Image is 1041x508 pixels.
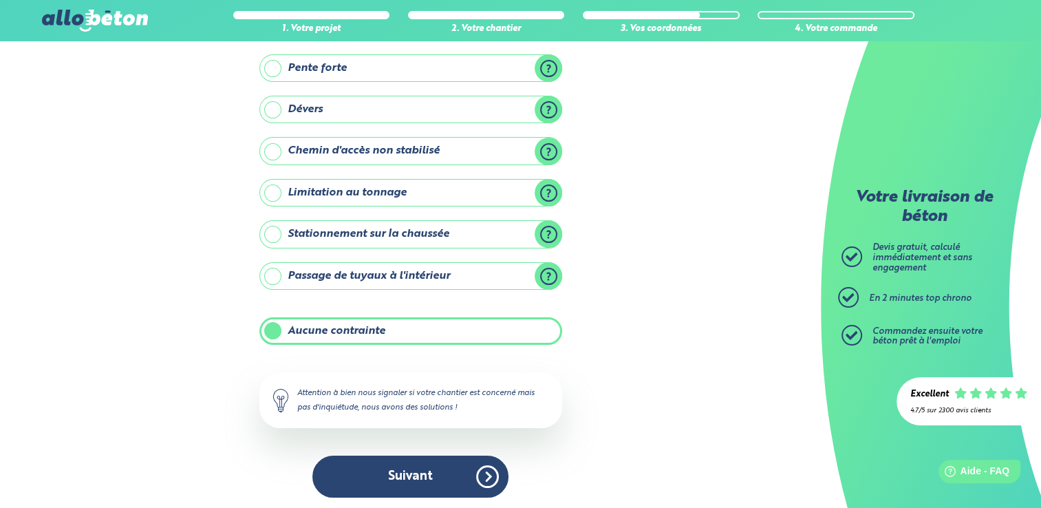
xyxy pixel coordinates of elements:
label: Dévers [259,96,562,123]
iframe: Help widget launcher [919,454,1026,493]
img: allobéton [42,10,148,32]
div: 3. Vos coordonnées [583,24,740,34]
div: 4. Votre commande [758,24,914,34]
div: Attention à bien nous signaler si votre chantier est concerné mais pas d'inquiétude, nous avons d... [259,372,562,427]
div: 2. Votre chantier [408,24,565,34]
label: Aucune contrainte [259,317,562,345]
label: Pente forte [259,54,562,82]
label: Stationnement sur la chaussée [259,220,562,248]
label: Chemin d'accès non stabilisé [259,137,562,165]
label: Passage de tuyaux à l'intérieur [259,262,562,290]
label: Limitation au tonnage [259,179,562,207]
button: Suivant [312,456,508,498]
div: 1. Votre projet [233,24,390,34]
